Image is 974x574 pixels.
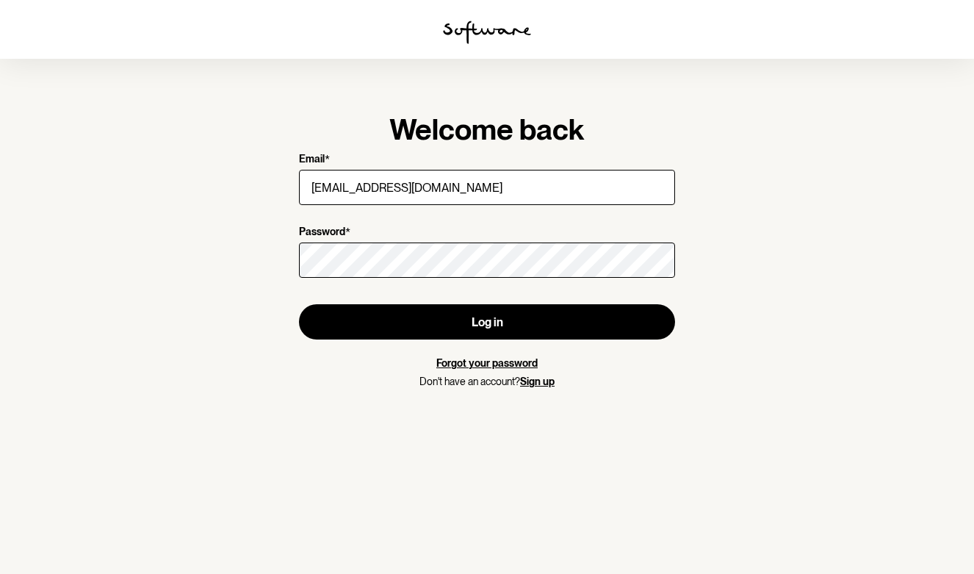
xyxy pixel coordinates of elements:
a: Sign up [520,376,555,387]
a: Forgot your password [436,357,538,369]
p: Don't have an account? [299,376,675,388]
button: Log in [299,304,675,340]
p: Email [299,153,325,167]
p: Password [299,226,345,240]
h1: Welcome back [299,112,675,147]
img: software logo [443,21,531,44]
